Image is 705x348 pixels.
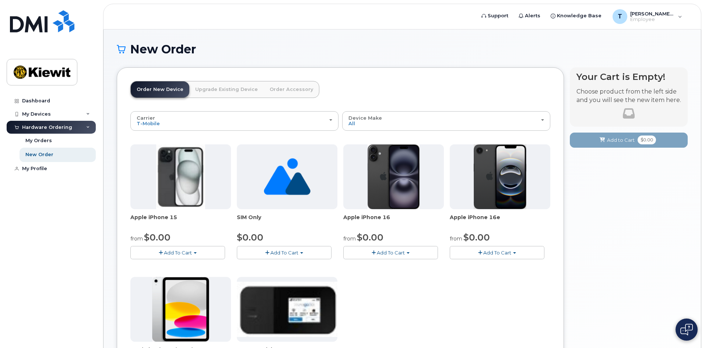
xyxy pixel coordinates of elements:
[377,250,405,256] span: Add To Cart
[270,250,298,256] span: Add To Cart
[576,88,681,105] p: Choose product from the left side and you will see the new item here.
[237,282,337,337] img: inseego5g.jpg
[130,235,143,242] small: from
[348,115,382,121] span: Device Make
[343,246,438,259] button: Add To Cart
[342,111,550,130] button: Device Make All
[237,246,332,259] button: Add To Cart
[450,246,544,259] button: Add To Cart
[638,136,656,144] span: $0.00
[343,235,356,242] small: from
[130,111,339,130] button: Carrier T-Mobile
[450,235,462,242] small: from
[680,324,693,335] img: Open chat
[237,232,263,243] span: $0.00
[131,81,189,98] a: Order New Device
[264,81,319,98] a: Order Accessory
[152,277,209,342] img: ipad_11.png
[474,144,527,209] img: iphone16e.png
[348,120,355,126] span: All
[144,232,171,243] span: $0.00
[576,72,681,82] h4: Your Cart is Empty!
[156,144,205,209] img: iphone15.jpg
[130,214,231,228] div: Apple iPhone 15
[570,133,688,148] button: Add to Cart $0.00
[164,250,192,256] span: Add To Cart
[357,232,383,243] span: $0.00
[483,250,511,256] span: Add To Cart
[237,214,337,228] div: SIM Only
[137,120,160,126] span: T-Mobile
[607,137,635,144] span: Add to Cart
[130,246,225,259] button: Add To Cart
[343,214,444,228] div: Apple iPhone 16
[189,81,264,98] a: Upgrade Existing Device
[117,43,688,56] h1: New Order
[450,214,550,228] div: Apple iPhone 16e
[463,232,490,243] span: $0.00
[264,144,311,209] img: no_image_found-2caef05468ed5679b831cfe6fc140e25e0c280774317ffc20a367ab7fd17291e.png
[137,115,155,121] span: Carrier
[368,144,420,209] img: iphone_16_plus.png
